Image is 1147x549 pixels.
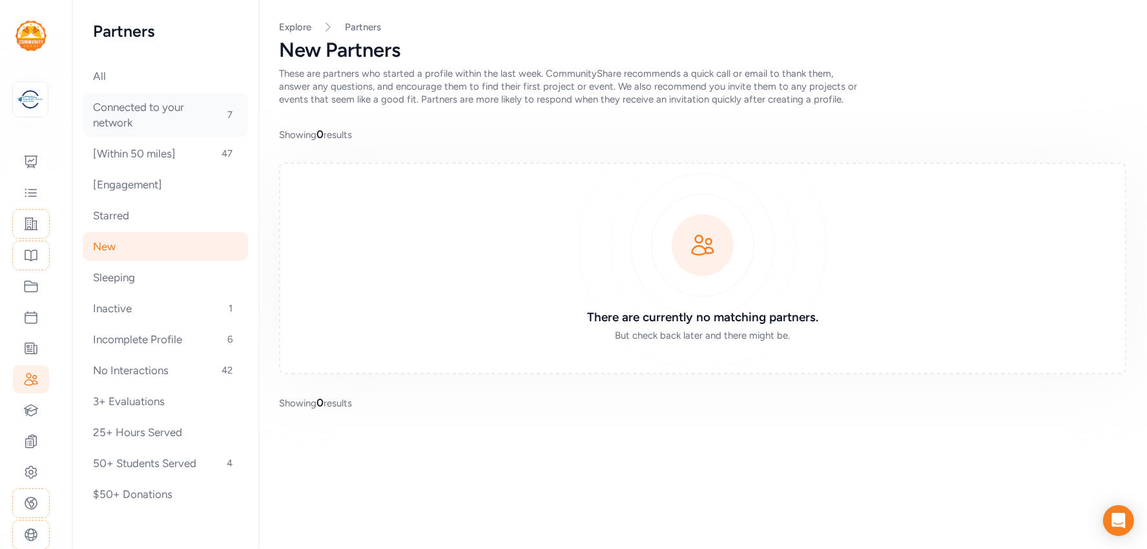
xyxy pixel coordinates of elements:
h3: There are currently no matching partners. [517,308,889,326]
span: 0 [316,396,324,409]
div: Incomplete Profile [83,325,248,354]
span: These are partners who started a profile within the last week. CommunityShare recommends a quick ... [279,68,857,105]
div: Open Intercom Messenger [1103,505,1134,536]
div: 25+ Hours Served [83,418,248,446]
span: 42 [216,363,238,378]
div: But check back later and there might be. [517,329,889,342]
div: All [83,62,248,90]
div: 50+ Students Served [83,449,248,477]
span: 6 [222,332,238,347]
div: 3+ Evaluations [83,387,248,415]
div: $50+ Donations [83,480,248,508]
a: Partners [345,21,381,34]
span: 4 [222,455,238,471]
div: New Partners [279,39,1126,62]
span: 7 [222,107,238,123]
img: logo [16,85,45,114]
div: No Interactions [83,356,248,384]
span: Showing results [279,395,352,410]
div: Starred [83,201,248,230]
span: 47 [216,146,238,161]
div: Connected to your network [83,93,248,137]
h2: Partners [93,21,238,41]
div: [Engagement] [83,170,248,199]
div: Inactive [83,294,248,323]
span: 1 [223,301,238,316]
div: [Within 50 miles] [83,139,248,168]
div: New [83,232,248,261]
div: Sleeping [83,263,248,292]
span: Showing results [279,126,352,142]
img: logo [15,21,46,51]
a: Explore [279,21,311,33]
nav: Breadcrumb [279,21,1126,34]
span: 0 [316,128,324,141]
